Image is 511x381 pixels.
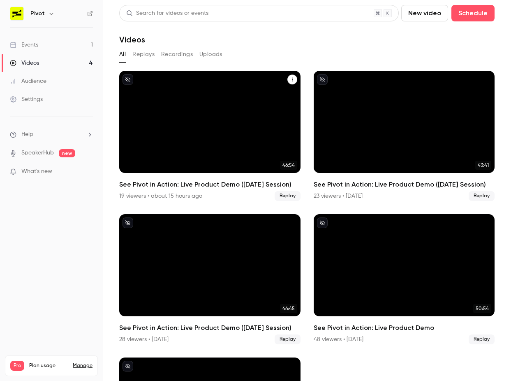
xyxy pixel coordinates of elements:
[314,71,495,201] li: See Pivot in Action: Live Product Demo (July 2025 Session)
[123,361,133,372] button: unpublished
[119,214,301,344] li: See Pivot in Action: Live Product Demo (June 2025 Session)
[10,95,43,103] div: Settings
[119,71,301,201] li: See Pivot in Action: Live Product Demo (September 2025 Session)
[161,48,193,61] button: Recordings
[473,304,491,313] span: 50:54
[10,59,39,67] div: Videos
[314,214,495,344] a: 50:54See Pivot in Action: Live Product Demo48 viewers • [DATE]Replay
[21,167,52,176] span: What's new
[314,323,495,333] h2: See Pivot in Action: Live Product Demo
[73,362,92,369] a: Manage
[451,5,495,21] button: Schedule
[314,335,363,344] div: 48 viewers • [DATE]
[314,180,495,189] h2: See Pivot in Action: Live Product Demo ([DATE] Session)
[275,191,301,201] span: Replay
[123,217,133,228] button: unpublished
[21,130,33,139] span: Help
[119,5,495,376] section: Videos
[10,77,46,85] div: Audience
[314,71,495,201] a: 43:41See Pivot in Action: Live Product Demo ([DATE] Session)23 viewers • [DATE]Replay
[119,71,301,201] a: 46:54See Pivot in Action: Live Product Demo ([DATE] Session)19 viewers • about 15 hours agoReplay
[317,74,328,85] button: unpublished
[317,217,328,228] button: unpublished
[469,334,495,344] span: Replay
[29,362,68,369] span: Plan usage
[199,48,222,61] button: Uploads
[314,192,363,200] div: 23 viewers • [DATE]
[119,192,202,200] div: 19 viewers • about 15 hours ago
[119,180,301,189] h2: See Pivot in Action: Live Product Demo ([DATE] Session)
[21,149,54,157] a: SpeakerHub
[10,7,23,20] img: Pivot
[280,304,297,313] span: 46:45
[83,168,93,175] iframe: Noticeable Trigger
[132,48,155,61] button: Replays
[10,361,24,371] span: Pro
[314,214,495,344] li: See Pivot in Action: Live Product Demo
[119,335,169,344] div: 28 viewers • [DATE]
[10,130,93,139] li: help-dropdown-opener
[119,35,145,44] h1: Videos
[123,74,133,85] button: unpublished
[401,5,448,21] button: New video
[126,9,208,18] div: Search for videos or events
[119,48,126,61] button: All
[475,161,491,170] span: 43:41
[469,191,495,201] span: Replay
[30,9,45,18] h6: Pivot
[119,214,301,344] a: 46:45See Pivot in Action: Live Product Demo ([DATE] Session)28 viewers • [DATE]Replay
[280,161,297,170] span: 46:54
[275,334,301,344] span: Replay
[59,149,75,157] span: new
[10,41,38,49] div: Events
[119,323,301,333] h2: See Pivot in Action: Live Product Demo ([DATE] Session)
